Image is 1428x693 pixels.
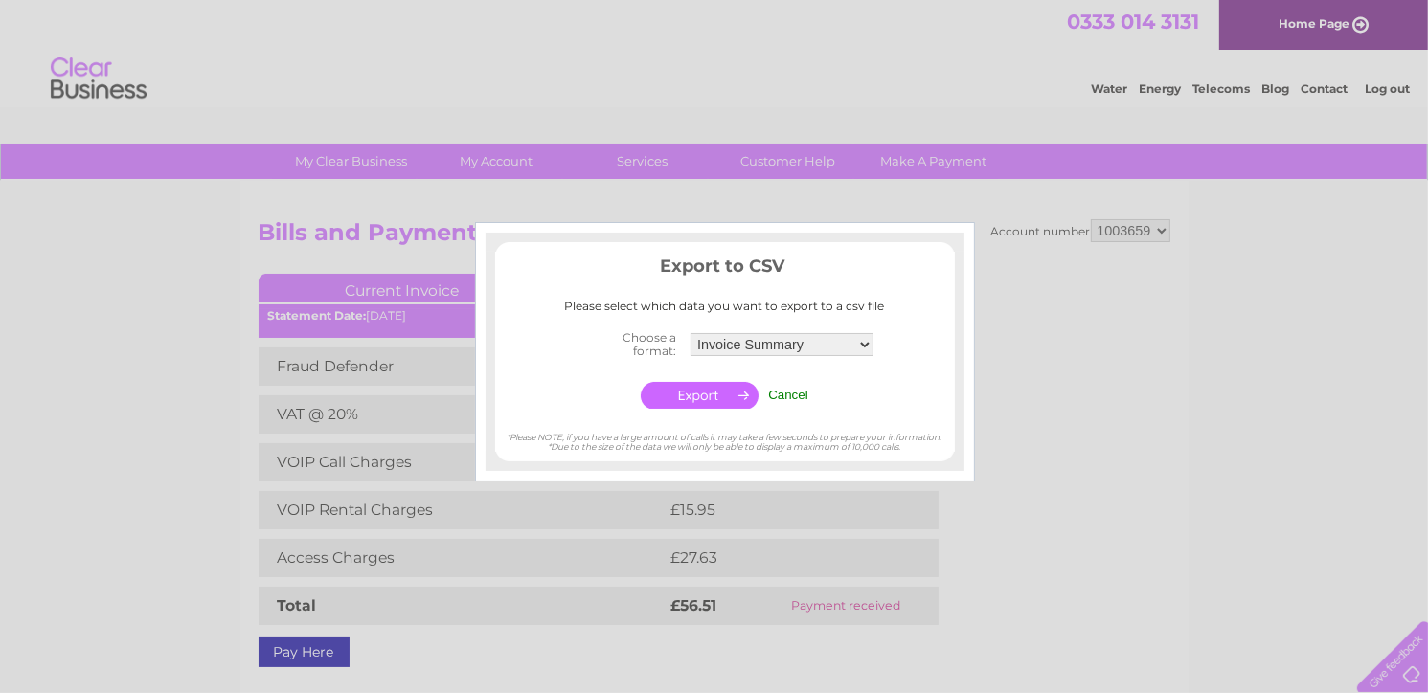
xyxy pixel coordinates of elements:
[495,300,955,313] div: Please select which data you want to export to a csv file
[1261,81,1289,96] a: Blog
[495,414,955,453] div: *Please NOTE, if you have a large amount of calls it may take a few seconds to prepare your infor...
[495,253,955,286] h3: Export to CSV
[1091,81,1127,96] a: Water
[50,50,147,108] img: logo.png
[262,11,1167,93] div: Clear Business is a trading name of Verastar Limited (registered in [GEOGRAPHIC_DATA] No. 3667643...
[768,388,808,402] input: Cancel
[1139,81,1181,96] a: Energy
[571,325,686,364] th: Choose a format:
[1192,81,1250,96] a: Telecoms
[1301,81,1348,96] a: Contact
[1365,81,1410,96] a: Log out
[1067,10,1199,34] a: 0333 014 3131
